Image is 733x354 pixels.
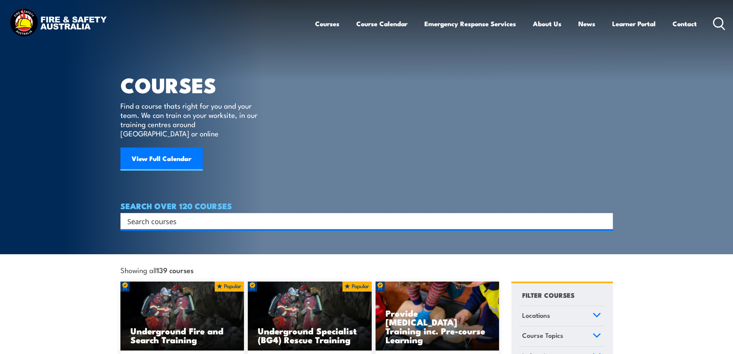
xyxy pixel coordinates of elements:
a: Emergency Response Services [424,13,516,34]
span: Showing all [120,266,194,274]
a: Locations [519,306,604,326]
span: Locations [522,310,550,320]
span: Course Topics [522,330,563,341]
h3: Underground Specialist (BG4) Rescue Training [258,326,362,344]
a: View Full Calendar [120,148,203,171]
img: Underground mine rescue [248,282,372,351]
input: Search input [127,215,596,227]
button: Search magnifier button [599,216,610,226]
a: Underground Fire and Search Training [120,282,244,351]
p: Find a course thats right for you and your team. We can train on your worksite, in our training c... [120,101,261,138]
a: Provide [MEDICAL_DATA] Training inc. Pre-course Learning [376,282,499,351]
h1: COURSES [120,75,269,94]
a: Course Topics [519,326,604,346]
a: Learner Portal [612,13,656,34]
strong: 139 courses [157,265,194,275]
a: Course Calendar [356,13,407,34]
form: Search form [129,216,598,226]
a: Contact [673,13,697,34]
a: About Us [533,13,561,34]
a: Underground Specialist (BG4) Rescue Training [248,282,372,351]
img: Low Voltage Rescue and Provide CPR [376,282,499,351]
h3: Underground Fire and Search Training [130,326,234,344]
img: Underground mine rescue [120,282,244,351]
a: News [578,13,595,34]
a: Courses [315,13,339,34]
h4: SEARCH OVER 120 COURSES [120,201,613,210]
h3: Provide [MEDICAL_DATA] Training inc. Pre-course Learning [386,309,489,344]
h4: FILTER COURSES [522,290,574,300]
